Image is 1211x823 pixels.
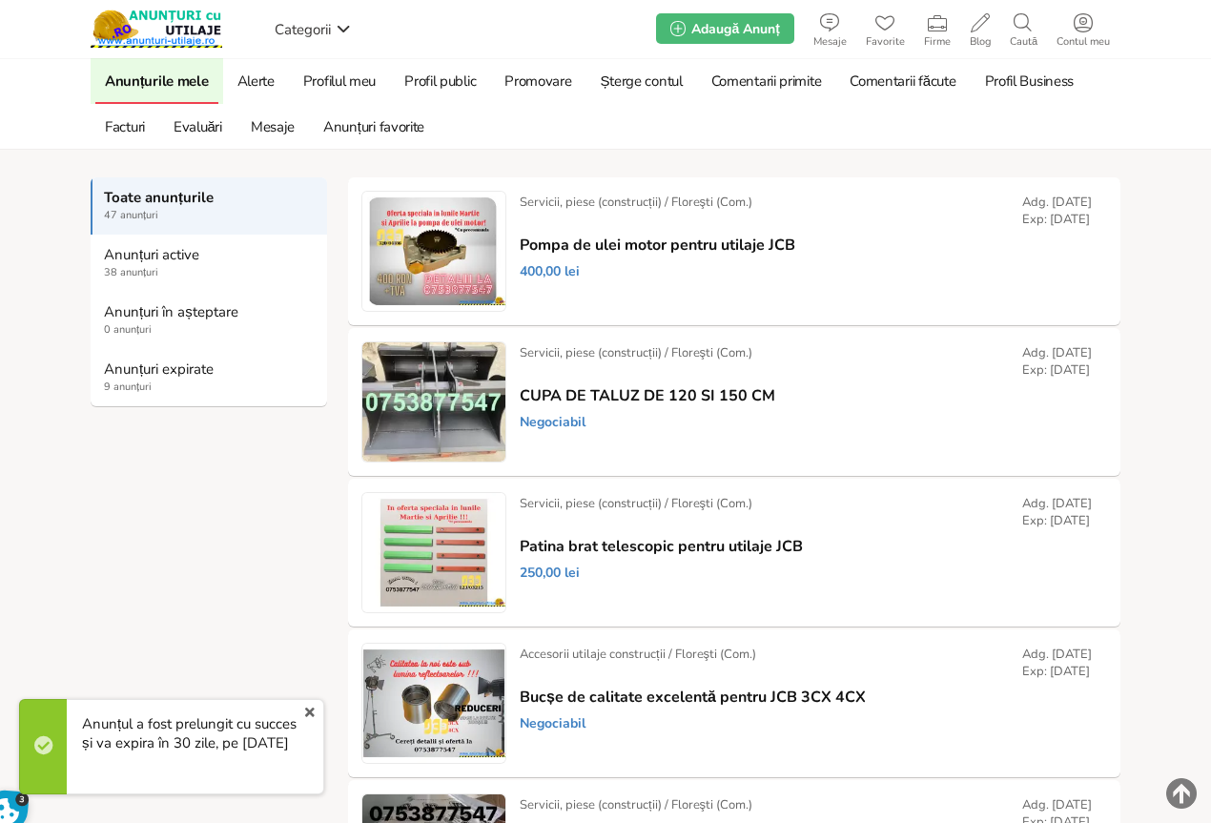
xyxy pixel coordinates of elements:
[520,387,775,404] a: CUPA DE TALUZ DE 120 SI 150 CM
[520,344,752,361] div: Servicii, piese (construcții) / Floreşti (Com.)
[840,58,965,104] a: Comentarii făcute
[275,20,331,39] span: Categorii
[804,36,856,48] span: Mesaje
[91,235,327,292] a: Anunțuri active 38 anunțuri
[520,715,585,732] span: Negociabil
[294,58,385,104] a: Profilul meu
[362,192,505,311] img: Pompa de ulei motor pentru utilaje JCB
[95,58,218,104] a: Anunțurile mele
[395,58,485,104] a: Profil public
[91,292,327,349] a: Anunțuri în așteptare 0 anunțuri
[1000,36,1047,48] span: Caută
[520,565,580,582] span: 250,00 lei
[975,58,1084,104] a: Profil Business
[520,263,580,280] span: 400,00 lei
[960,36,1000,48] span: Blog
[362,644,505,763] img: Bucșe de calitate excelentă pentru JCB 3CX 4CX
[164,104,232,150] a: Evaluări
[228,58,284,104] a: Alerte
[591,58,692,104] a: Șterge contul
[91,177,327,235] a: Toate anunțurile 47 anunțuri
[804,10,856,48] a: Mesaje
[91,10,222,48] img: Anunturi-Utilaje.RO
[914,10,960,48] a: Firme
[241,104,304,150] a: Mesaje
[702,58,831,104] a: Comentarii primite
[520,538,803,555] a: Patina brat telescopic pentru utilaje JCB
[104,360,316,378] strong: Anunțuri expirate
[1047,36,1119,48] span: Contul meu
[1022,646,1092,680] div: Adg. [DATE] Exp: [DATE]
[1022,344,1092,379] div: Adg. [DATE] Exp: [DATE]
[1022,194,1092,228] div: Adg. [DATE] Exp: [DATE]
[856,10,914,48] a: Favorite
[91,349,327,406] a: Anunțuri expirate 9 anunțuri
[95,104,154,150] a: Facturi
[520,495,752,512] div: Servicii, piese (construcții) / Floreşti (Com.)
[520,646,756,663] div: Accesorii utilaje construcții / Floreşti (Com.)
[314,104,434,150] a: Anunțuri favorite
[1022,495,1092,529] div: Adg. [DATE] Exp: [DATE]
[104,303,316,320] strong: Anunțuri în așteptare
[15,792,30,807] span: 3
[362,342,505,462] img: CUPA DE TALUZ DE 120 SI 150 CM
[1166,778,1197,809] img: scroll-to-top.png
[495,58,581,104] a: Promovare
[1047,10,1119,48] a: Contul meu
[656,13,793,44] a: Adaugă Anunț
[520,689,866,706] a: Bucșe de calitate excelentă pentru JCB 3CX 4CX
[104,322,316,338] span: 0 anunțuri
[520,414,585,431] span: Negociabil
[19,699,324,794] div: Anunțul a fost prelungit cu succes și va expira în 30 zile, pe [DATE]
[270,14,356,43] a: Categorii
[520,237,795,254] a: Pompa de ulei motor pentru utilaje JCB
[520,796,752,813] div: Servicii, piese (construcții) / Floreşti (Com.)
[104,265,316,280] span: 38 anunțuri
[520,194,752,211] div: Servicii, piese (construcții) / Floreşti (Com.)
[960,10,1000,48] a: Blog
[104,380,316,395] span: 9 anunțuri
[856,36,914,48] span: Favorite
[104,189,316,206] strong: Toate anunțurile
[104,246,316,263] strong: Anunțuri active
[914,36,960,48] span: Firme
[298,701,322,724] a: x
[362,493,505,612] img: Patina brat telescopic pentru utilaje JCB
[1000,10,1047,48] a: Caută
[104,208,316,223] span: 47 anunțuri
[691,20,779,38] span: Adaugă Anunț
